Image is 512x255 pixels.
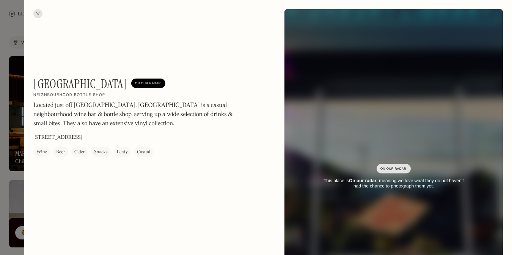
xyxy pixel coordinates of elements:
[33,134,82,142] p: [STREET_ADDRESS]
[36,148,47,156] div: Wine
[117,148,128,156] div: Leafy
[33,93,105,98] h2: Neighbourhood bottle shop
[319,178,468,189] div: This place is , meaning we love what they do but haven’t had the chance to photograph them yet.
[380,165,407,173] div: On Our Radar
[135,80,162,87] div: On Our Radar
[56,148,65,156] div: Beer
[349,178,377,183] strong: On our radar
[94,148,108,156] div: Snacks
[74,148,85,156] div: Cider
[33,77,127,91] h1: [GEOGRAPHIC_DATA]
[33,101,238,128] p: Located just off [GEOGRAPHIC_DATA], [GEOGRAPHIC_DATA] is a casual neighbourhood wine bar & bottle...
[137,148,150,156] div: Casual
